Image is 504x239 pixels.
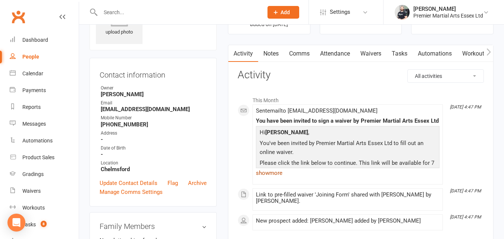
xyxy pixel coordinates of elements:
[10,32,79,48] a: Dashboard
[238,69,484,81] h3: Activity
[101,160,207,167] div: Location
[101,130,207,137] div: Address
[10,166,79,183] a: Gradings
[315,45,355,62] a: Attendance
[101,91,207,98] strong: [PERSON_NAME]
[413,12,483,19] div: Premier Martial Arts Essex Ltd
[386,45,413,62] a: Tasks
[258,45,284,62] a: Notes
[10,65,79,82] a: Calendar
[22,171,44,177] div: Gradings
[284,45,315,62] a: Comms
[101,100,207,107] div: Email
[168,179,178,188] a: Flag
[256,192,439,204] div: Link to pre-filled waiver 'Joining Form' shared with [PERSON_NAME] by [PERSON_NAME].
[22,138,53,144] div: Automations
[100,68,207,79] h3: Contact information
[22,104,41,110] div: Reports
[101,151,207,158] strong: -
[413,6,483,12] div: [PERSON_NAME]
[22,87,46,93] div: Payments
[228,45,258,62] a: Activity
[10,183,79,199] a: Waivers
[10,48,79,65] a: People
[7,214,25,232] div: Open Intercom Messenger
[450,188,481,194] i: [DATE] 4:47 PM
[258,128,438,139] p: Hi ,
[10,116,79,132] a: Messages
[256,168,439,178] a: show more
[22,70,43,76] div: Calendar
[22,188,41,194] div: Waivers
[256,107,378,114] span: Sent email to [EMAIL_ADDRESS][DOMAIN_NAME]
[10,132,79,149] a: Automations
[22,37,48,43] div: Dashboard
[22,205,45,211] div: Workouts
[258,158,438,178] p: Please click the link below to continue. This link will be available for 7 days.
[450,104,481,110] i: [DATE] 4:47 PM
[100,179,157,188] a: Update Contact Details
[100,222,207,230] h3: Family Members
[22,54,39,60] div: People
[238,92,484,104] li: This Month
[281,9,290,15] span: Add
[258,139,438,158] p: You've been invited by Premier Martial Arts Essex Ltd to fill out an online waiver.
[101,121,207,128] strong: [PHONE_NUMBER]
[457,45,492,62] a: Workouts
[267,6,299,19] button: Add
[10,149,79,166] a: Product Sales
[10,199,79,216] a: Workouts
[450,214,481,220] i: [DATE] 4:47 PM
[256,218,439,224] div: New prospect added: [PERSON_NAME] added by [PERSON_NAME]
[101,145,207,152] div: Date of Birth
[41,221,47,227] span: 8
[22,221,36,227] div: Tasks
[22,121,46,127] div: Messages
[100,188,163,196] a: Manage Comms Settings
[101,136,207,143] strong: -
[355,45,386,62] a: Waivers
[98,7,258,18] input: Search...
[101,85,207,92] div: Owner
[10,82,79,99] a: Payments
[188,179,207,188] a: Archive
[101,106,207,113] strong: [EMAIL_ADDRESS][DOMAIN_NAME]
[10,216,79,233] a: Tasks 8
[265,129,308,136] strong: [PERSON_NAME]
[395,5,410,20] img: thumb_image1616261423.png
[101,166,207,173] strong: Chelmsford
[330,4,350,21] span: Settings
[9,7,28,26] a: Clubworx
[10,99,79,116] a: Reports
[413,45,457,62] a: Automations
[22,154,54,160] div: Product Sales
[256,118,439,124] div: You have been invited to sign a waiver by Premier Martial Arts Essex Ltd
[101,114,207,122] div: Mobile Number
